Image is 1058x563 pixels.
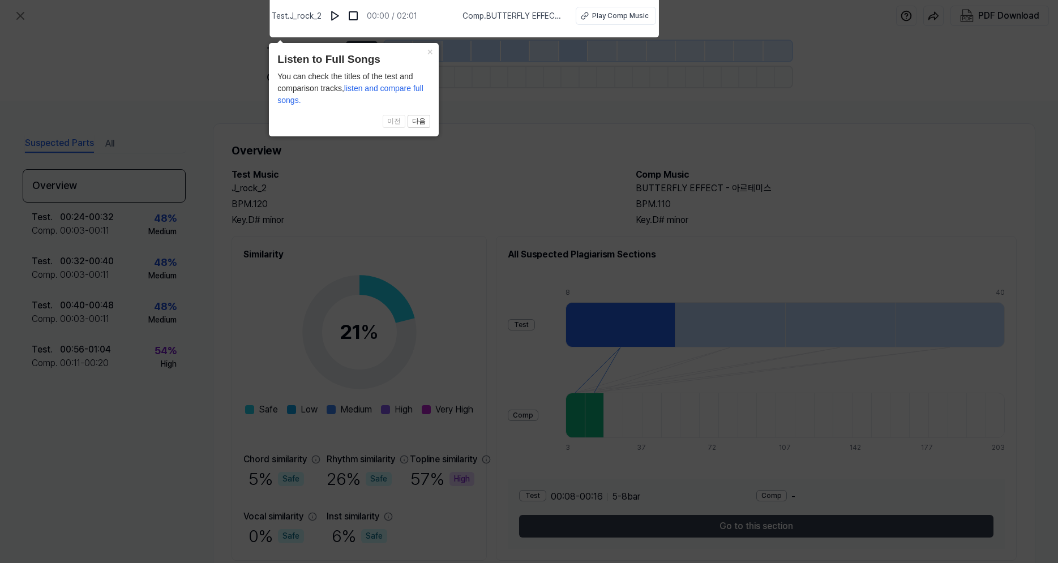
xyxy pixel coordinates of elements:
img: stop [348,10,359,22]
div: 00:00 / 02:01 [367,10,417,22]
img: play [329,10,341,22]
div: You can check the titles of the test and comparison tracks, [277,71,430,106]
span: listen and compare full songs. [277,84,423,105]
button: Play Comp Music [576,7,656,25]
button: Close [421,43,439,59]
button: 다음 [408,115,430,128]
header: Listen to Full Songs [277,51,430,68]
div: Play Comp Music [592,11,649,21]
span: Test . J_rock_2 [272,10,322,22]
span: Comp . BUTTERFLY EFFECT - 아르테미스 [462,10,562,22]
